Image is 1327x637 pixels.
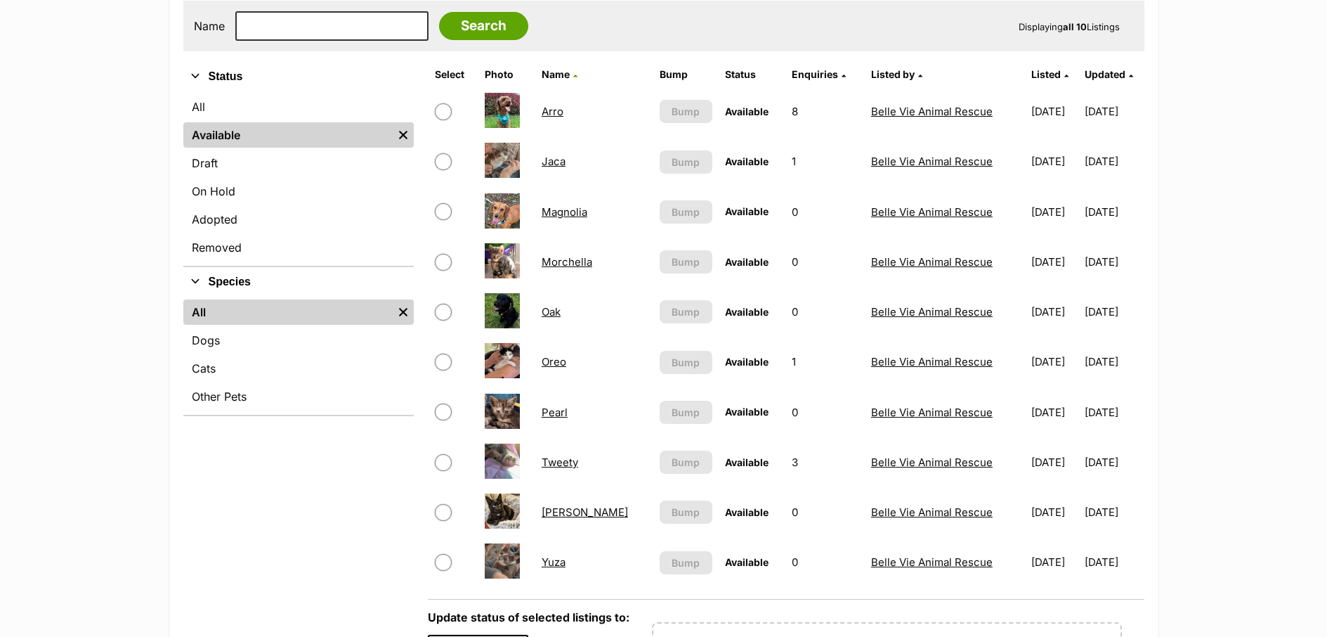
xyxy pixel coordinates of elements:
a: Oak [542,305,561,318]
a: All [183,94,414,120]
button: Bump [660,501,712,524]
a: Listed by [871,68,922,80]
a: Magnolia [542,205,587,219]
strong: all 10 [1063,21,1087,32]
a: Belle Vie Animal Rescue [871,555,993,569]
span: Bump [672,304,700,319]
th: Select [429,63,478,86]
a: Belle Vie Animal Rescue [871,305,993,318]
button: Bump [660,250,712,274]
a: Draft [183,150,414,176]
button: Bump [660,451,712,474]
a: Updated [1085,68,1133,80]
td: 8 [786,87,864,136]
a: Remove filter [393,300,414,325]
a: Jaca [542,155,566,168]
button: Species [183,273,414,291]
td: [DATE] [1085,337,1142,386]
th: Photo [479,63,535,86]
span: Available [725,205,769,217]
span: Bump [672,505,700,520]
td: 0 [786,488,864,536]
input: Search [439,12,528,40]
span: Name [542,68,570,80]
a: Belle Vie Animal Rescue [871,255,993,269]
span: Bump [672,405,700,420]
td: 0 [786,388,864,437]
a: Tweety [542,456,578,469]
td: [DATE] [1026,137,1083,186]
a: Arro [542,105,563,118]
span: Available [725,155,769,167]
a: Belle Vie Animal Rescue [871,506,993,519]
button: Bump [660,200,712,224]
span: Bump [672,155,700,169]
td: 1 [786,137,864,186]
th: Bump [654,63,718,86]
a: Adopted [183,207,414,232]
a: Name [542,68,577,80]
td: 0 [786,288,864,336]
span: Available [725,456,769,468]
td: [DATE] [1026,438,1083,487]
td: [DATE] [1085,488,1142,536]
button: Bump [660,351,712,374]
span: Listed [1031,68,1061,80]
a: Cats [183,356,414,381]
span: Available [725,306,769,318]
td: [DATE] [1085,238,1142,286]
a: Belle Vie Animal Rescue [871,105,993,118]
td: [DATE] [1085,137,1142,186]
label: Name [194,20,225,32]
span: Updated [1085,68,1125,80]
td: [DATE] [1026,288,1083,336]
td: [DATE] [1026,388,1083,437]
span: Bump [672,355,700,370]
a: Other Pets [183,384,414,409]
a: Yuza [542,555,566,569]
span: Bump [672,255,700,269]
span: translation missing: en.admin.listings.index.attributes.enquiries [792,68,838,80]
span: Displaying Listings [1019,21,1120,32]
div: Species [183,297,414,415]
a: All [183,300,393,325]
td: 0 [786,538,864,586]
button: Bump [660,300,712,323]
a: Dogs [183,328,414,353]
td: [DATE] [1026,87,1083,136]
td: [DATE] [1085,288,1142,336]
a: Remove filter [393,122,414,148]
button: Bump [660,150,712,174]
td: [DATE] [1085,438,1142,487]
a: Available [183,122,393,148]
td: [DATE] [1026,188,1083,236]
a: Removed [183,235,414,260]
td: [DATE] [1085,87,1142,136]
a: Belle Vie Animal Rescue [871,155,993,168]
a: Pearl [542,406,568,419]
td: 0 [786,238,864,286]
span: Available [725,506,769,518]
a: Belle Vie Animal Rescue [871,406,993,419]
span: Available [725,256,769,268]
a: Belle Vie Animal Rescue [871,456,993,469]
a: Enquiries [792,68,846,80]
span: Bump [672,104,700,119]
span: Bump [672,205,700,219]
th: Status [719,63,785,86]
td: [DATE] [1026,538,1083,586]
span: Available [725,105,769,117]
button: Status [183,67,414,86]
a: Morchella [542,255,592,269]
span: Bump [672,455,700,470]
label: Update status of selected listings to: [428,610,629,624]
span: Available [725,556,769,568]
td: [DATE] [1026,488,1083,536]
td: [DATE] [1026,238,1083,286]
span: Available [725,356,769,368]
td: [DATE] [1026,337,1083,386]
td: 3 [786,438,864,487]
a: Belle Vie Animal Rescue [871,205,993,219]
a: On Hold [183,179,414,204]
span: Listed by [871,68,915,80]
